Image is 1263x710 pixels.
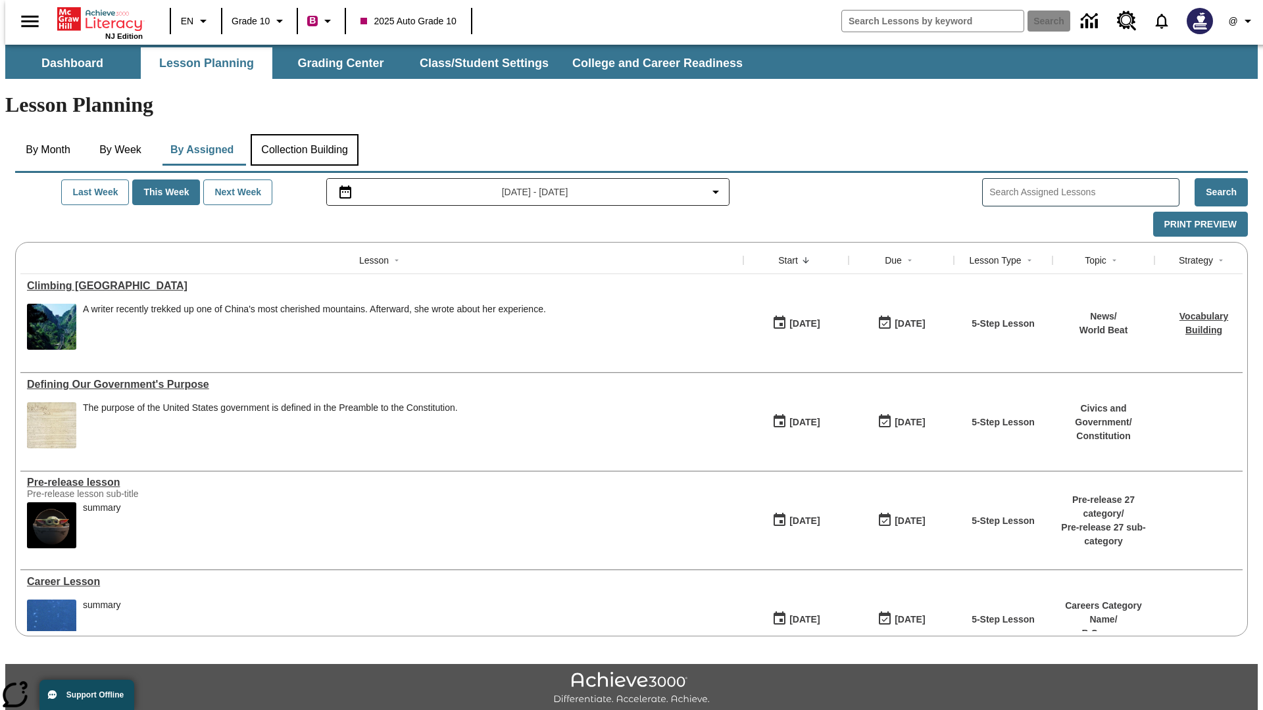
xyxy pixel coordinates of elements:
span: Support Offline [66,690,124,699]
button: Grade: Grade 10, Select a grade [226,9,293,33]
span: EN [181,14,193,28]
div: Lesson Type [969,254,1021,267]
span: summary [83,502,121,548]
span: 2025 Auto Grade 10 [360,14,456,28]
div: Pre-release lesson sub-title [27,488,224,499]
div: [DATE] [895,414,925,431]
div: Start [778,254,798,267]
button: Open side menu [11,2,49,41]
button: Search [1195,178,1248,206]
div: summary [83,600,121,646]
p: B Careers [1059,627,1148,640]
button: By Week [87,134,153,166]
div: Climbing Mount Tai [27,280,737,292]
button: 03/31/26: Last day the lesson can be accessed [873,410,929,435]
button: By Assigned [160,134,244,166]
div: [DATE] [895,611,925,628]
span: B [309,12,316,29]
button: Sort [902,252,918,268]
p: Careers Category Name / [1059,599,1148,627]
button: Grading Center [275,47,407,79]
span: NJ Edition [105,32,143,40]
button: Sort [798,252,814,268]
div: A writer recently trekked up one of China's most cherished mountains. Afterward, she wrote about ... [83,304,546,315]
button: 06/30/26: Last day the lesson can be accessed [873,311,929,336]
div: The purpose of the United States government is defined in the Preamble to the Constitution. [83,402,458,448]
button: Print Preview [1153,212,1248,237]
button: Profile/Settings [1221,9,1263,33]
span: [DATE] - [DATE] [502,185,568,199]
a: Vocabulary Building [1179,311,1228,335]
img: Achieve3000 Differentiate Accelerate Achieve [553,672,710,705]
a: Career Lesson, Lessons [27,576,737,588]
div: Due [885,254,902,267]
span: Grade 10 [232,14,270,28]
div: summary [83,502,121,513]
a: Climbing Mount Tai, Lessons [27,280,737,292]
button: 07/22/25: First time the lesson was available [768,311,824,336]
button: 01/25/26: Last day the lesson can be accessed [873,508,929,533]
img: This historic document written in calligraphic script on aged parchment, is the Preamble of the C... [27,402,76,448]
a: Pre-release lesson, Lessons [27,477,737,488]
div: [DATE] [895,513,925,529]
a: Notifications [1145,4,1179,38]
p: World Beat [1079,323,1128,337]
button: Lesson Planning [141,47,272,79]
button: Language: EN, Select a language [175,9,217,33]
p: Constitution [1059,429,1148,443]
div: [DATE] [789,513,820,529]
div: Defining Our Government's Purpose [27,379,737,390]
div: A writer recently trekked up one of China's most cherished mountains. Afterward, she wrote about ... [83,304,546,350]
p: 5-Step Lesson [972,613,1035,627]
button: Sort [1106,252,1122,268]
div: Strategy [1179,254,1213,267]
p: Pre-release 27 sub-category [1059,521,1148,548]
button: By Month [15,134,81,166]
button: Support Offline [39,680,134,710]
input: search field [842,11,1024,32]
p: Pre-release 27 category / [1059,493,1148,521]
div: [DATE] [789,414,820,431]
div: [DATE] [895,316,925,332]
div: Career Lesson [27,576,737,588]
h1: Lesson Planning [5,93,1258,117]
button: 01/17/26: Last day the lesson can be accessed [873,607,929,632]
img: fish [27,600,76,646]
button: Select a new avatar [1179,4,1221,38]
div: Pre-release lesson [27,477,737,488]
p: 5-Step Lesson [972,415,1035,429]
button: Collection Building [251,134,359,166]
button: Next Week [203,179,272,205]
span: @ [1228,14,1237,28]
button: Last Week [61,179,129,205]
button: Class/Student Settings [409,47,559,79]
div: [DATE] [789,316,820,332]
div: Home [57,5,143,40]
svg: Collapse Date Range Filter [708,184,724,200]
button: Dashboard [7,47,138,79]
a: Resource Center, Will open in new tab [1109,3,1145,39]
button: Select the date range menu item [332,184,724,200]
div: SubNavbar [5,45,1258,79]
div: Topic [1085,254,1106,267]
button: Boost Class color is violet red. Change class color [302,9,341,33]
button: College and Career Readiness [562,47,753,79]
button: Sort [389,252,405,268]
a: Data Center [1073,3,1109,39]
a: Home [57,6,143,32]
input: Search Assigned Lessons [989,183,1179,202]
p: News / [1079,310,1128,323]
a: Defining Our Government's Purpose, Lessons [27,379,737,390]
div: The purpose of the United States government is defined in the Preamble to the Constitution. [83,402,458,414]
button: 07/01/25: First time the lesson was available [768,410,824,435]
div: Lesson [359,254,389,267]
p: Civics and Government / [1059,402,1148,429]
button: 01/13/25: First time the lesson was available [768,607,824,632]
div: [DATE] [789,611,820,628]
img: hero alt text [27,502,76,548]
button: Sort [1022,252,1037,268]
img: Avatar [1187,8,1213,34]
